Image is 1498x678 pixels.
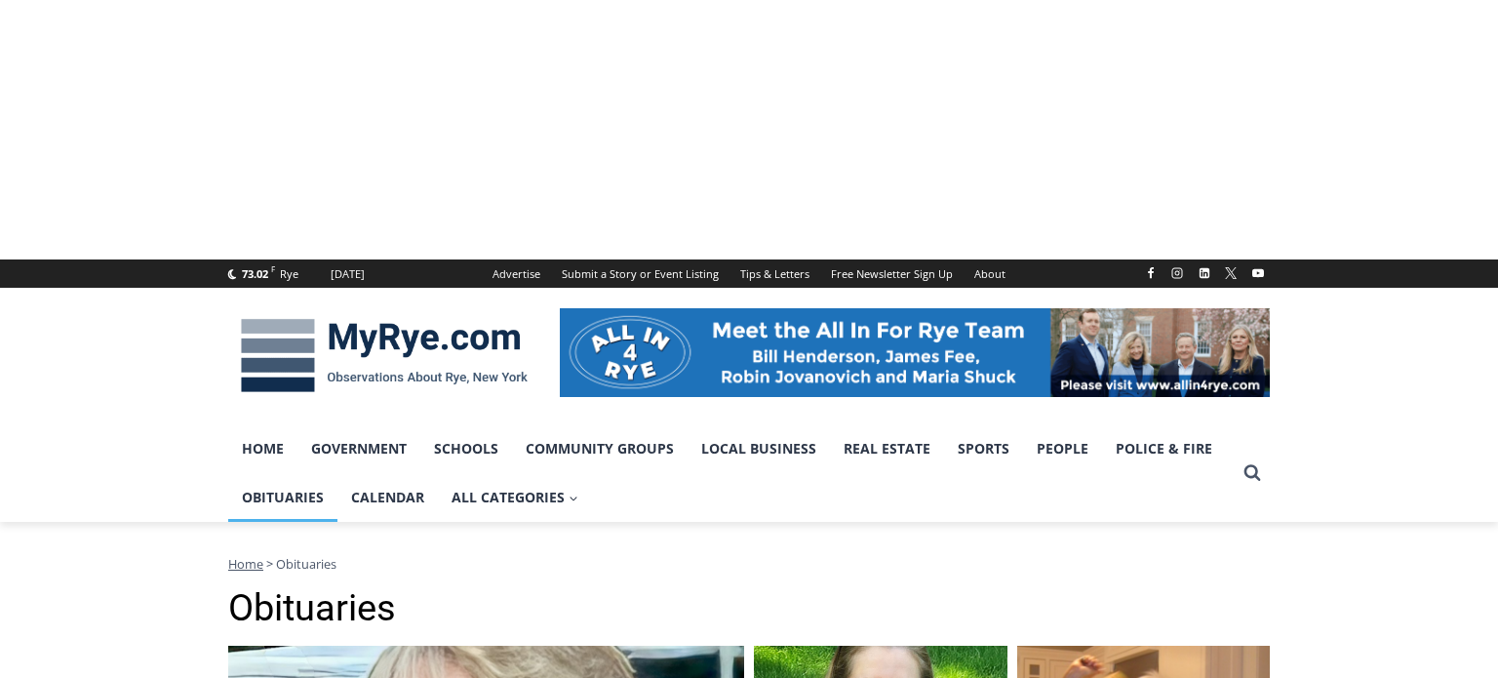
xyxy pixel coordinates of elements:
[830,424,944,473] a: Real Estate
[482,259,551,288] a: Advertise
[482,259,1016,288] nav: Secondary Navigation
[1235,456,1270,491] button: View Search Form
[266,555,273,573] span: >
[228,555,263,573] a: Home
[331,265,365,283] div: [DATE]
[1102,424,1226,473] a: Police & Fire
[271,263,275,274] span: F
[420,424,512,473] a: Schools
[688,424,830,473] a: Local Business
[729,259,820,288] a: Tips & Letters
[1139,261,1163,285] a: Facebook
[228,586,1270,631] h1: Obituaries
[1193,261,1216,285] a: Linkedin
[964,259,1016,288] a: About
[560,308,1270,396] img: All in for Rye
[337,473,438,522] a: Calendar
[452,487,578,508] span: All Categories
[1023,424,1102,473] a: People
[820,259,964,288] a: Free Newsletter Sign Up
[228,305,540,407] img: MyRye.com
[551,259,729,288] a: Submit a Story or Event Listing
[1246,261,1270,285] a: YouTube
[512,424,688,473] a: Community Groups
[242,266,268,281] span: 73.02
[438,473,592,522] a: All Categories
[297,424,420,473] a: Government
[1219,261,1242,285] a: X
[1165,261,1189,285] a: Instagram
[228,473,337,522] a: Obituaries
[280,265,298,283] div: Rye
[228,554,1270,574] nav: Breadcrumbs
[276,555,336,573] span: Obituaries
[228,424,297,473] a: Home
[228,424,1235,523] nav: Primary Navigation
[944,424,1023,473] a: Sports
